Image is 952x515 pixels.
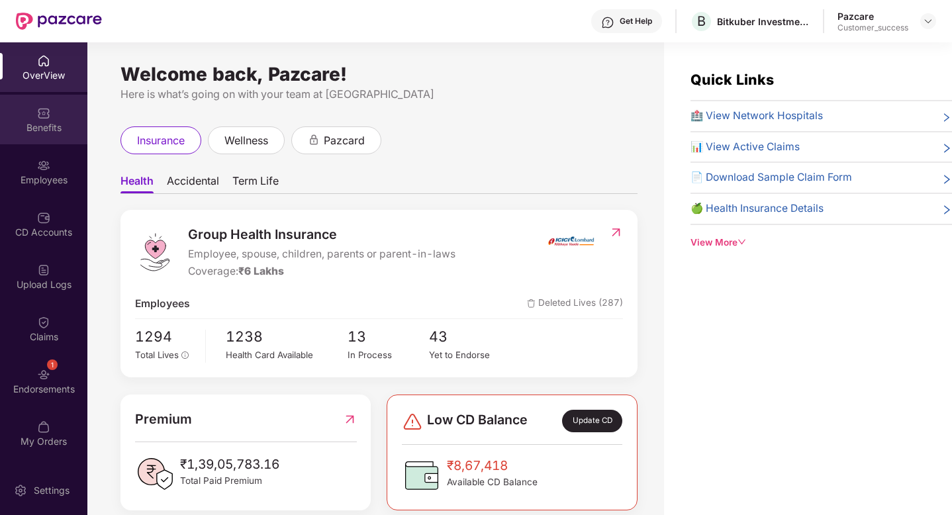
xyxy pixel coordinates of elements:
img: RedirectIcon [343,409,357,430]
span: 13 [348,326,429,348]
span: right [941,172,952,186]
div: View More [690,236,952,250]
span: right [941,111,952,124]
img: deleteIcon [527,299,536,308]
span: Premium [135,409,192,430]
img: svg+xml;base64,PHN2ZyBpZD0iVXBsb2FkX0xvZ3MiIGRhdGEtbmFtZT0iVXBsb2FkIExvZ3MiIHhtbG5zPSJodHRwOi8vd3... [37,263,50,277]
span: right [941,142,952,156]
span: Accidental [167,174,219,193]
span: Employees [135,296,190,312]
img: svg+xml;base64,PHN2ZyBpZD0iTXlfT3JkZXJzIiBkYXRhLW5hbWU9Ik15IE9yZGVycyIgeG1sbnM9Imh0dHA6Ly93d3cudz... [37,420,50,434]
img: CDBalanceIcon [402,455,442,495]
span: ₹8,67,418 [447,455,538,475]
span: Employee, spouse, children, parents or parent-in-laws [188,246,455,263]
div: 1 [47,359,58,370]
img: RedirectIcon [609,226,623,239]
span: 🏥 View Network Hospitals [690,108,823,124]
span: info-circle [181,351,189,359]
span: 1238 [226,326,348,348]
img: svg+xml;base64,PHN2ZyBpZD0iQ0RfQWNjb3VudHMiIGRhdGEtbmFtZT0iQ0QgQWNjb3VudHMiIHhtbG5zPSJodHRwOi8vd3... [37,211,50,224]
img: svg+xml;base64,PHN2ZyBpZD0iQ2xhaW0iIHhtbG5zPSJodHRwOi8vd3d3LnczLm9yZy8yMDAwL3N2ZyIgd2lkdGg9IjIwIi... [37,316,50,329]
span: Term Life [232,174,279,193]
img: svg+xml;base64,PHN2ZyBpZD0iRGFuZ2VyLTMyeDMyIiB4bWxucz0iaHR0cDovL3d3dy53My5vcmcvMjAwMC9zdmciIHdpZH... [402,411,423,432]
span: Low CD Balance [427,410,528,432]
span: Deleted Lives (287) [527,296,623,312]
img: insurerIcon [546,224,596,257]
img: svg+xml;base64,PHN2ZyBpZD0iSGVscC0zMngzMiIgeG1sbnM9Imh0dHA6Ly93d3cudzMub3JnLzIwMDAvc3ZnIiB3aWR0aD... [601,16,614,29]
span: Available CD Balance [447,475,538,489]
span: B [697,13,706,29]
img: PaidPremiumIcon [135,454,175,494]
span: wellness [224,132,268,149]
span: 📄 Download Sample Claim Form [690,169,852,186]
span: 📊 View Active Claims [690,139,800,156]
span: Total Paid Premium [180,474,279,488]
img: logo [135,232,175,272]
div: Customer_success [837,23,908,33]
div: Get Help [620,16,652,26]
span: pazcard [324,132,365,149]
span: 1294 [135,326,196,348]
span: Quick Links [690,71,774,88]
span: Group Health Insurance [188,224,455,245]
div: Pazcare [837,10,908,23]
span: ₹1,39,05,783.16 [180,454,279,474]
img: New Pazcare Logo [16,13,102,30]
img: svg+xml;base64,PHN2ZyBpZD0iU2V0dGluZy0yMHgyMCIgeG1sbnM9Imh0dHA6Ly93d3cudzMub3JnLzIwMDAvc3ZnIiB3aW... [14,484,27,497]
span: ₹6 Lakhs [238,265,284,277]
span: Total Lives [135,350,179,360]
div: Here is what’s going on with your team at [GEOGRAPHIC_DATA] [120,86,638,103]
div: Update CD [562,410,622,432]
div: Settings [30,484,73,497]
span: 🍏 Health Insurance Details [690,201,824,217]
div: Welcome back, Pazcare! [120,69,638,79]
img: svg+xml;base64,PHN2ZyBpZD0iSG9tZSIgeG1sbnM9Imh0dHA6Ly93d3cudzMub3JnLzIwMDAvc3ZnIiB3aWR0aD0iMjAiIG... [37,54,50,68]
div: Coverage: [188,263,455,280]
span: 43 [429,326,510,348]
span: down [738,238,747,247]
span: insurance [137,132,185,149]
span: right [941,203,952,217]
div: Yet to Endorse [429,348,510,362]
div: Health Card Available [226,348,348,362]
div: animation [308,134,320,146]
img: svg+xml;base64,PHN2ZyBpZD0iRHJvcGRvd24tMzJ4MzIiIHhtbG5zPSJodHRwOi8vd3d3LnczLm9yZy8yMDAwL3N2ZyIgd2... [923,16,933,26]
span: Health [120,174,154,193]
img: svg+xml;base64,PHN2ZyBpZD0iQmVuZWZpdHMiIHhtbG5zPSJodHRwOi8vd3d3LnczLm9yZy8yMDAwL3N2ZyIgd2lkdGg9Ij... [37,107,50,120]
img: svg+xml;base64,PHN2ZyBpZD0iRW5kb3JzZW1lbnRzIiB4bWxucz0iaHR0cDovL3d3dy53My5vcmcvMjAwMC9zdmciIHdpZH... [37,368,50,381]
img: svg+xml;base64,PHN2ZyBpZD0iRW1wbG95ZWVzIiB4bWxucz0iaHR0cDovL3d3dy53My5vcmcvMjAwMC9zdmciIHdpZHRoPS... [37,159,50,172]
div: Bitkuber Investments Pvt Limited [717,15,810,28]
div: In Process [348,348,429,362]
